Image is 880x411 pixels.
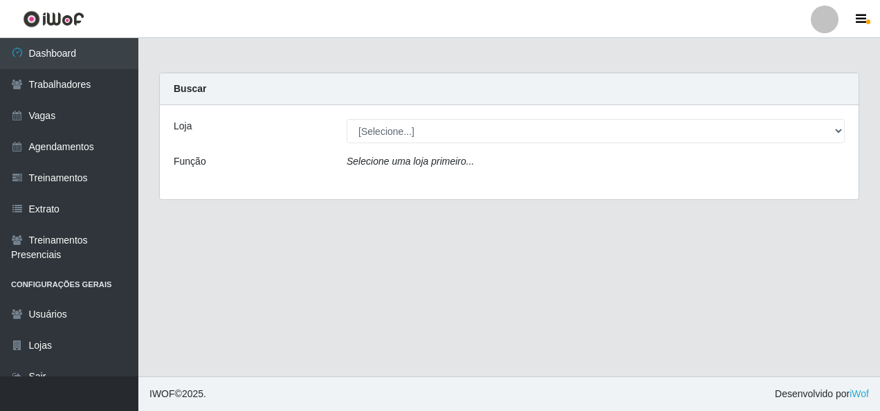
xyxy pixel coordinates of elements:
[174,83,206,94] strong: Buscar
[149,388,175,399] span: IWOF
[149,387,206,401] span: © 2025 .
[174,154,206,169] label: Função
[23,10,84,28] img: CoreUI Logo
[347,156,474,167] i: Selecione uma loja primeiro...
[775,387,869,401] span: Desenvolvido por
[850,388,869,399] a: iWof
[174,119,192,134] label: Loja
